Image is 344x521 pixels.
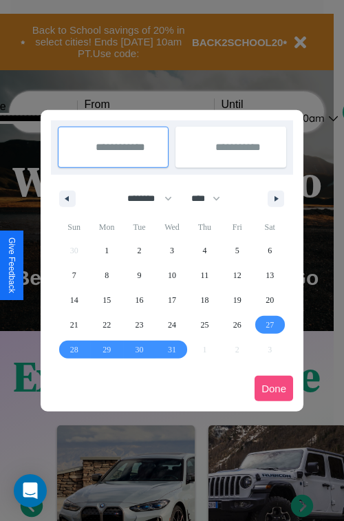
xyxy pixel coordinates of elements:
span: 15 [103,288,111,312]
span: 30 [136,337,144,362]
span: 31 [168,337,176,362]
button: 2 [123,238,155,263]
button: 18 [189,288,221,312]
button: 11 [189,263,221,288]
div: Open Intercom Messenger [14,474,47,507]
button: 26 [221,312,253,337]
span: 27 [266,312,274,337]
button: 25 [189,312,221,337]
span: 10 [168,263,176,288]
button: 30 [123,337,155,362]
button: 19 [221,288,253,312]
button: 20 [254,288,286,312]
span: 9 [138,263,142,288]
span: Tue [123,216,155,238]
button: 5 [221,238,253,263]
span: 7 [72,263,76,288]
button: 31 [155,337,188,362]
span: 24 [168,312,176,337]
button: 9 [123,263,155,288]
span: 21 [70,312,78,337]
span: 28 [70,337,78,362]
span: Sun [58,216,90,238]
button: 17 [155,288,188,312]
span: Fri [221,216,253,238]
span: 29 [103,337,111,362]
span: 6 [268,238,272,263]
button: 27 [254,312,286,337]
span: 2 [138,238,142,263]
button: 10 [155,263,188,288]
button: 16 [123,288,155,312]
button: 12 [221,263,253,288]
span: Wed [155,216,188,238]
span: 13 [266,263,274,288]
button: 13 [254,263,286,288]
span: 5 [235,238,239,263]
button: 22 [90,312,122,337]
button: 3 [155,238,188,263]
span: 20 [266,288,274,312]
span: 12 [233,263,241,288]
button: 14 [58,288,90,312]
button: 21 [58,312,90,337]
button: 24 [155,312,188,337]
span: 16 [136,288,144,312]
span: 26 [233,312,241,337]
button: 4 [189,238,221,263]
span: 18 [200,288,208,312]
button: 15 [90,288,122,312]
span: Sat [254,216,286,238]
span: 1 [105,238,109,263]
button: 28 [58,337,90,362]
button: 1 [90,238,122,263]
button: Done [255,376,293,401]
span: 11 [201,263,209,288]
span: 23 [136,312,144,337]
span: 25 [200,312,208,337]
button: 23 [123,312,155,337]
button: 6 [254,238,286,263]
span: 4 [202,238,206,263]
span: 3 [170,238,174,263]
span: 22 [103,312,111,337]
button: 8 [90,263,122,288]
span: 8 [105,263,109,288]
span: Thu [189,216,221,238]
span: Mon [90,216,122,238]
span: 17 [168,288,176,312]
span: 19 [233,288,241,312]
span: 14 [70,288,78,312]
div: Give Feedback [7,237,17,293]
button: 29 [90,337,122,362]
button: 7 [58,263,90,288]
